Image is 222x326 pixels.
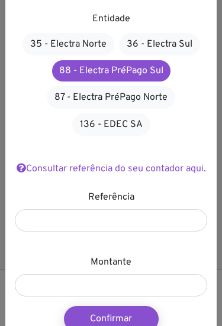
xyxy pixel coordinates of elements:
[47,86,175,109] a: 87 - Electra PréPago Norte
[17,163,206,175] a: Consultar referência do seu contador aqui.
[22,33,114,56] a: 35 - Electra Norte
[52,60,170,81] a: 88 - Electra PréPago Sul
[91,255,131,269] label: Montante
[88,190,134,204] label: Referência
[119,33,200,56] a: 36 - Electra Sul
[92,12,130,26] label: Entidade
[72,113,150,136] a: 136 - EDEC SA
